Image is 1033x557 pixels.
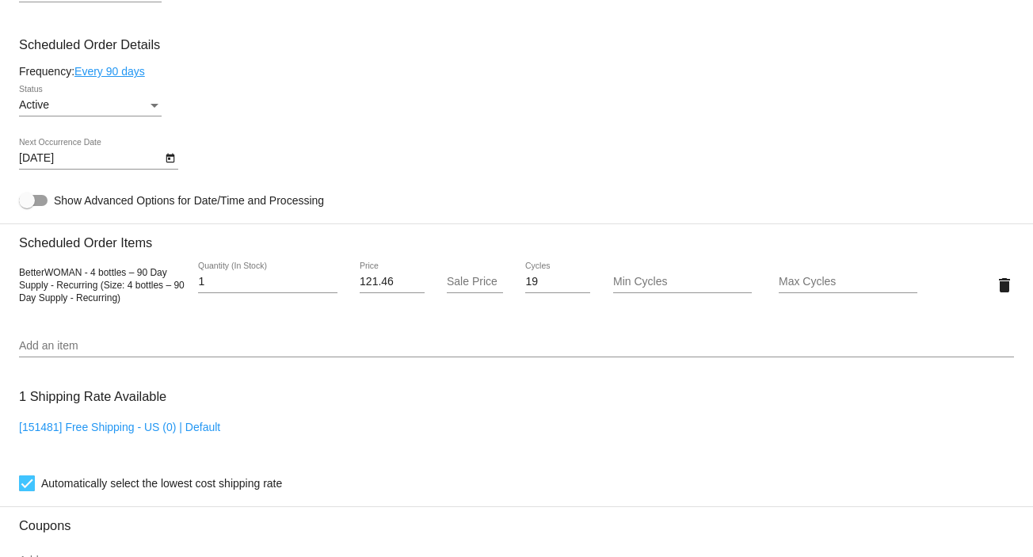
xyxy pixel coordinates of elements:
input: Add an item [19,340,1014,353]
mat-icon: delete [995,276,1014,295]
a: Every 90 days [74,65,145,78]
h3: Scheduled Order Details [19,37,1014,52]
input: Price [360,276,425,288]
input: Max Cycles [779,276,917,288]
span: Active [19,98,49,111]
input: Min Cycles [613,276,752,288]
input: Sale Price [447,276,502,288]
span: BetterWOMAN - 4 bottles – 90 Day Supply - Recurring (Size: 4 bottles – 90 Day Supply - Recurring) [19,267,185,303]
h3: Scheduled Order Items [19,223,1014,250]
a: [151481] Free Shipping - US (0) | Default [19,421,220,433]
button: Open calendar [162,149,178,166]
div: Frequency: [19,65,1014,78]
mat-select: Status [19,99,162,112]
span: Automatically select the lowest cost shipping rate [41,474,282,493]
input: Next Occurrence Date [19,152,162,165]
input: Quantity (In Stock) [198,276,337,288]
span: Show Advanced Options for Date/Time and Processing [54,193,324,208]
input: Cycles [525,276,590,288]
h3: Coupons [19,506,1014,533]
h3: 1 Shipping Rate Available [19,380,166,414]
